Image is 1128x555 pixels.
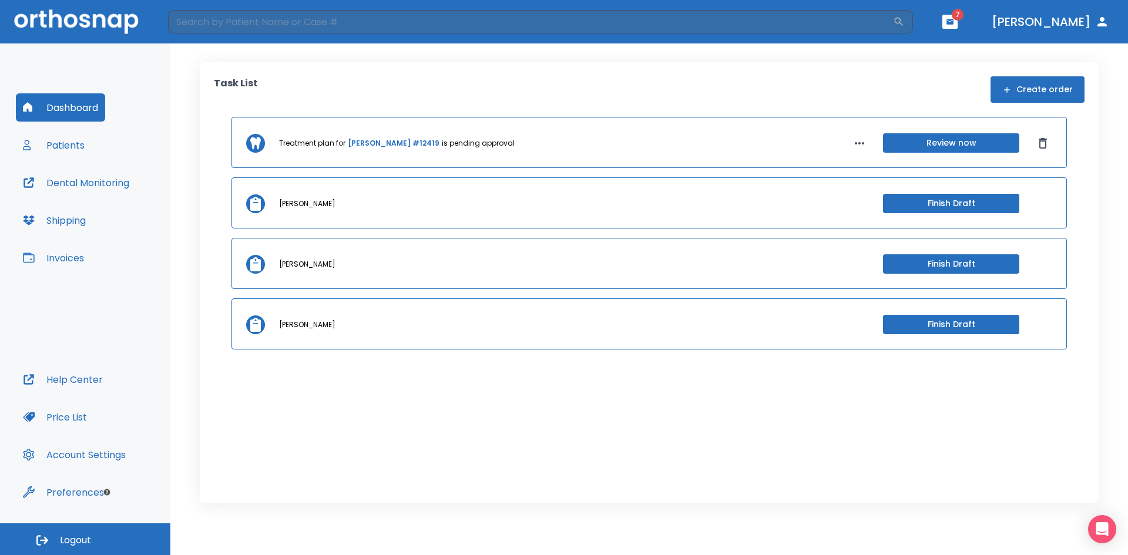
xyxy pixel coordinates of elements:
input: Search by Patient Name or Case # [168,10,893,33]
button: Patients [16,131,92,159]
div: Open Intercom Messenger [1088,515,1116,543]
p: [PERSON_NAME] [279,199,335,209]
p: Task List [214,76,258,103]
button: Preferences [16,478,111,506]
img: Orthosnap [14,9,139,33]
button: Finish Draft [883,254,1019,274]
button: Invoices [16,244,91,272]
button: Account Settings [16,440,133,469]
div: Tooltip anchor [102,487,112,497]
button: Shipping [16,206,93,234]
button: [PERSON_NAME] [987,11,1114,32]
button: Price List [16,403,94,431]
button: Dashboard [16,93,105,122]
span: 7 [952,9,963,21]
p: [PERSON_NAME] [279,259,335,270]
button: Dismiss [1033,134,1052,153]
button: Dental Monitoring [16,169,136,197]
p: is pending approval [442,138,515,149]
button: Finish Draft [883,194,1019,213]
button: Review now [883,133,1019,153]
button: Help Center [16,365,110,393]
p: [PERSON_NAME] [279,319,335,330]
a: [PERSON_NAME] #12419 [348,138,439,149]
p: Treatment plan for [279,138,345,149]
button: Create order [991,76,1085,103]
span: Logout [60,534,91,547]
button: Finish Draft [883,315,1019,334]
